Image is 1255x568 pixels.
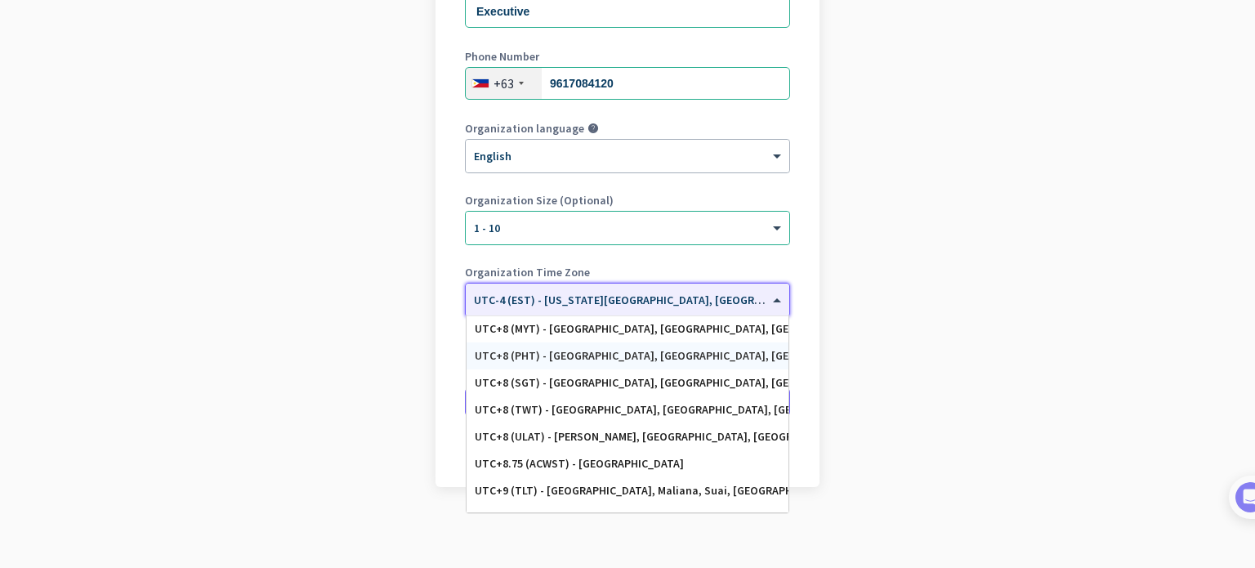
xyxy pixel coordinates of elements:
label: Organization Size (Optional) [465,195,790,206]
div: UTC+8 (ULAT) - [PERSON_NAME], [GEOGRAPHIC_DATA], [GEOGRAPHIC_DATA], [GEOGRAPHIC_DATA] [475,430,780,444]
div: UTC+8 (SGT) - [GEOGRAPHIC_DATA], [GEOGRAPHIC_DATA], [GEOGRAPHIC_DATA] [475,376,780,390]
div: Go back [465,446,790,458]
label: Phone Number [465,51,790,62]
label: Organization Time Zone [465,266,790,278]
div: Options List [467,316,788,512]
div: UTC+8 (MYT) - [GEOGRAPHIC_DATA], [GEOGRAPHIC_DATA], [GEOGRAPHIC_DATA], [GEOGRAPHIC_DATA] [475,322,780,336]
div: UTC+9 (TLT) - [GEOGRAPHIC_DATA], Maliana, Suai, [GEOGRAPHIC_DATA] [475,484,780,498]
div: UTC+8.75 (ACWST) - [GEOGRAPHIC_DATA] [475,457,780,471]
label: Organization language [465,123,584,134]
div: UTC+9 (WIT) - [GEOGRAPHIC_DATA], [GEOGRAPHIC_DATA], [GEOGRAPHIC_DATA], [GEOGRAPHIC_DATA] [475,511,780,525]
div: UTC+8 (TWT) - [GEOGRAPHIC_DATA], [GEOGRAPHIC_DATA], [GEOGRAPHIC_DATA], [GEOGRAPHIC_DATA] [475,403,780,417]
button: Create Organization [465,387,790,417]
i: help [587,123,599,134]
input: 2 3234 5678 [465,67,790,100]
div: UTC+8 (PHT) - [GEOGRAPHIC_DATA], [GEOGRAPHIC_DATA], [GEOGRAPHIC_DATA], [GEOGRAPHIC_DATA] [475,349,780,363]
div: +63 [494,75,514,92]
